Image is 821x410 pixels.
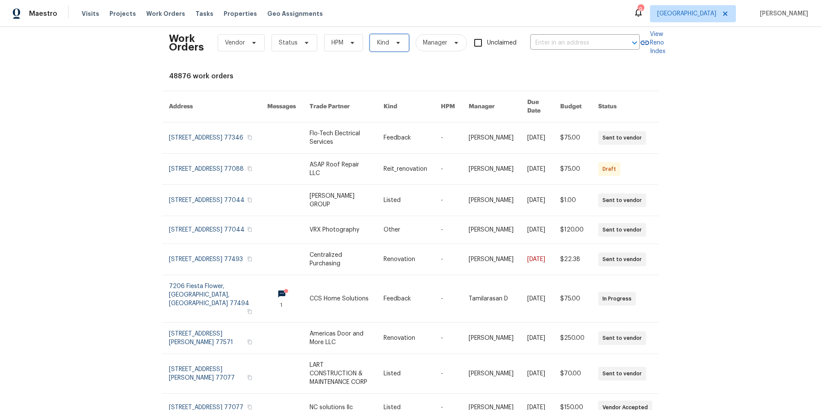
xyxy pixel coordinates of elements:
th: Status [591,91,659,122]
th: Trade Partner [303,91,377,122]
span: Kind [377,39,389,47]
span: Projects [109,9,136,18]
button: Open [629,37,641,49]
td: - [434,244,462,275]
button: Copy Address [246,374,254,381]
td: [PERSON_NAME] GROUP [303,185,377,216]
td: [PERSON_NAME] [462,323,520,354]
td: - [434,185,462,216]
div: 9 [638,5,644,14]
span: Tasks [195,11,213,17]
td: ASAP Roof Repair LLC [303,154,377,185]
span: Geo Assignments [267,9,323,18]
span: Status [279,39,298,47]
div: 48876 work orders [169,72,652,80]
td: CCS Home Solutions [303,275,377,323]
td: Renovation [377,244,434,275]
span: Unclaimed [487,39,517,48]
td: - [434,154,462,185]
button: Copy Address [246,165,254,172]
td: Americas Door and More LLC [303,323,377,354]
td: Listed [377,185,434,216]
a: View Reno Index [640,30,665,56]
span: Maestro [29,9,57,18]
td: Listed [377,354,434,394]
td: - [434,354,462,394]
th: Manager [462,91,520,122]
th: HPM [434,91,462,122]
button: Copy Address [246,255,254,263]
td: LART CONSTRUCTION & MAINTENANCE CORP [303,354,377,394]
td: Other [377,216,434,244]
td: [PERSON_NAME] [462,154,520,185]
td: Flo-Tech Electrical Services [303,122,377,154]
button: Copy Address [246,134,254,141]
td: Reit_renovation [377,154,434,185]
span: Visits [82,9,99,18]
th: Messages [260,91,303,122]
th: Budget [553,91,591,122]
button: Copy Address [246,308,254,315]
span: Work Orders [146,9,185,18]
button: Copy Address [246,338,254,346]
td: [PERSON_NAME] [462,122,520,154]
span: Vendor [225,39,245,47]
td: Feedback [377,275,434,323]
td: Feedback [377,122,434,154]
td: - [434,275,462,323]
td: [PERSON_NAME] [462,216,520,244]
span: HPM [331,39,343,47]
td: Tamilarasan D [462,275,520,323]
th: Address [162,91,260,122]
button: Copy Address [246,226,254,233]
td: - [434,323,462,354]
td: [PERSON_NAME] [462,244,520,275]
td: VRX Photography [303,216,377,244]
td: Centralized Purchasing [303,244,377,275]
h2: Work Orders [169,34,204,51]
span: [PERSON_NAME] [756,9,808,18]
td: - [434,216,462,244]
input: Enter in an address [530,36,616,50]
span: [GEOGRAPHIC_DATA] [657,9,716,18]
td: - [434,122,462,154]
button: Copy Address [246,196,254,204]
td: [PERSON_NAME] [462,185,520,216]
th: Kind [377,91,434,122]
td: [PERSON_NAME] [462,354,520,394]
span: Manager [423,39,447,47]
span: Properties [224,9,257,18]
td: Renovation [377,323,434,354]
th: Due Date [520,91,553,122]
